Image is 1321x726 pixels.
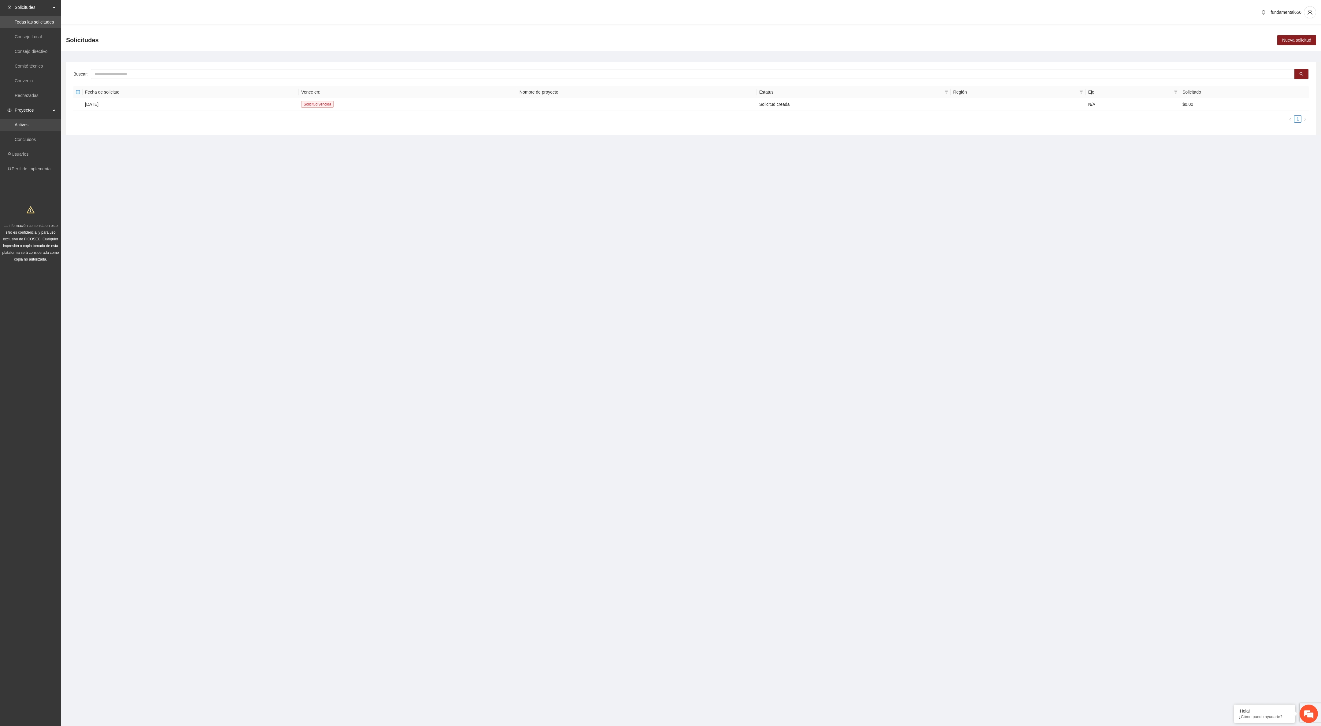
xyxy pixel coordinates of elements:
[1289,117,1292,121] span: left
[1301,115,1309,123] li: Next Page
[66,35,99,45] span: Solicitudes
[301,101,334,108] span: Solicitud vencida
[15,122,28,127] a: Activos
[1079,90,1083,94] span: filter
[757,98,951,110] td: Solicitud creada
[1294,116,1301,122] a: 1
[1304,9,1316,15] span: user
[943,87,949,97] span: filter
[1259,10,1268,15] span: bell
[759,89,942,95] span: Estatus
[299,86,517,98] th: Vence en:
[15,34,42,39] a: Consejo Local
[27,206,35,214] span: warning
[7,108,12,112] span: eye
[7,5,12,9] span: inbox
[1299,72,1304,77] span: search
[1078,87,1084,97] span: filter
[15,1,51,13] span: Solicitudes
[1088,89,1171,95] span: Eje
[1238,709,1290,713] div: ¡Hola!
[12,166,59,171] a: Perfil de implementadora
[1301,115,1309,123] button: right
[1294,115,1301,123] li: 1
[945,90,948,94] span: filter
[12,152,28,157] a: Usuarios
[1287,115,1294,123] li: Previous Page
[15,20,54,24] a: Todas las solicitudes
[76,90,80,94] span: minus-square
[15,49,47,54] a: Consejo directivo
[2,224,59,261] span: La información contenida en este sitio es confidencial y para uso exclusivo de FICOSEC. Cualquier...
[83,86,299,98] th: Fecha de solicitud
[1173,87,1179,97] span: filter
[1174,90,1178,94] span: filter
[15,64,43,69] a: Comité técnico
[1303,117,1307,121] span: right
[1238,714,1290,719] p: ¿Cómo puedo ayudarte?
[83,98,299,110] td: [DATE]
[15,104,51,116] span: Proyectos
[1180,98,1309,110] td: $0.00
[1086,98,1180,110] td: N/A
[15,93,39,98] a: Rechazadas
[15,78,33,83] a: Convenio
[73,69,91,79] label: Buscar
[1294,69,1308,79] button: search
[1287,115,1294,123] button: left
[1259,7,1268,17] button: bell
[1180,86,1309,98] th: Solicitado
[517,86,757,98] th: Nombre de proyecto
[1271,10,1301,15] span: fundamental656
[953,89,1077,95] span: Región
[1304,6,1316,18] button: user
[15,137,36,142] a: Concluidos
[1277,35,1316,45] button: Nueva solicitud
[1282,37,1311,43] span: Nueva solicitud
